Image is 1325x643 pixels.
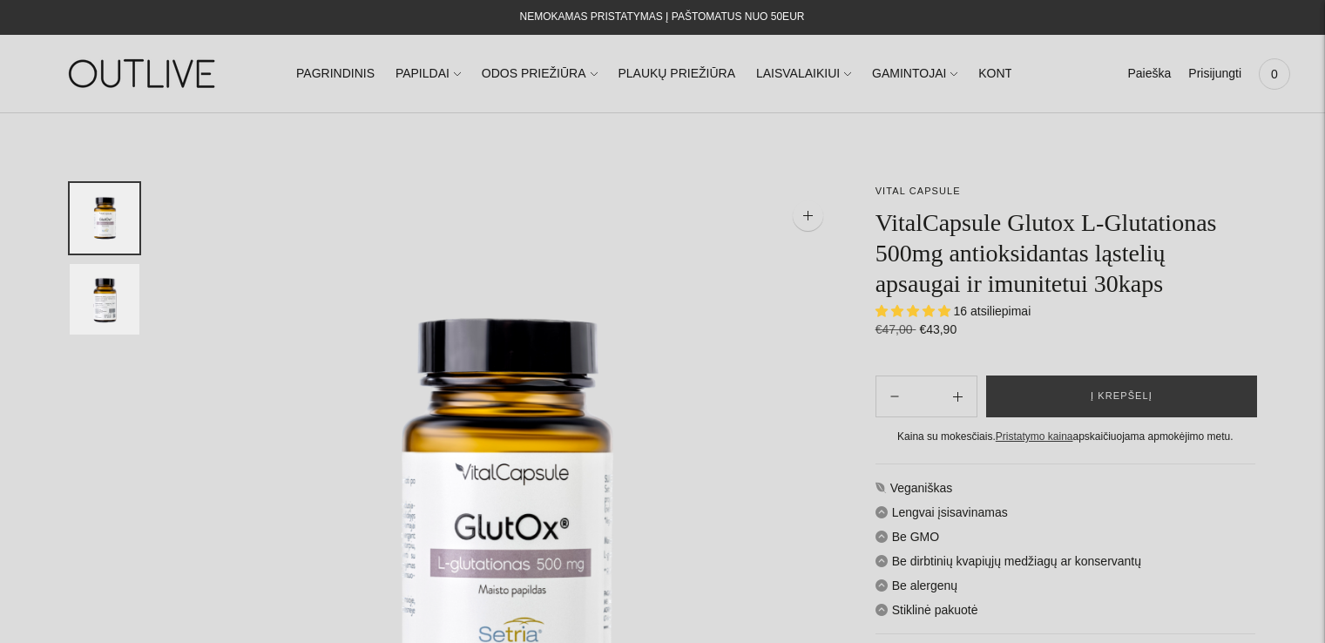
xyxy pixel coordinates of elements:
[482,55,598,93] a: ODOS PRIEŽIŪRA
[520,7,805,28] div: NEMOKAMAS PRISTATYMAS Į PAŠTOMATUS NUO 50EUR
[1262,62,1287,86] span: 0
[872,55,957,93] a: GAMINTOJAI
[296,55,375,93] a: PAGRINDINIS
[875,304,954,318] span: 5.00 stars
[875,428,1255,446] div: Kaina su mokesčiais. apskaičiuojama apmokėjimo metu.
[939,376,977,417] button: Subtract product quantity
[395,55,461,93] a: PAPILDAI
[756,55,851,93] a: LAISVALAIKIUI
[1127,55,1171,93] a: Paieška
[875,322,916,336] s: €47,00
[876,376,913,417] button: Add product quantity
[875,186,961,196] a: VITAL CAPSULE
[978,55,1045,93] a: KONTAKTAI
[986,376,1257,417] button: Į krepšelį
[618,55,735,93] a: PLAUKŲ PRIEŽIŪRA
[1188,55,1241,93] a: Prisijungti
[1091,388,1153,405] span: Į krepšelį
[919,322,957,336] span: €43,90
[70,183,139,254] button: Translation missing: en.general.accessibility.image_thumbail
[913,384,939,409] input: Product quantity
[954,304,1031,318] span: 16 atsiliepimai
[70,264,139,335] button: Translation missing: en.general.accessibility.image_thumbail
[35,44,253,104] img: OUTLIVE
[875,207,1255,299] h1: VitalCapsule Glutox L-Glutationas 500mg antioksidantas ląstelių apsaugai ir imunitetui 30kaps
[1259,55,1290,93] a: 0
[996,430,1073,443] a: Pristatymo kaina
